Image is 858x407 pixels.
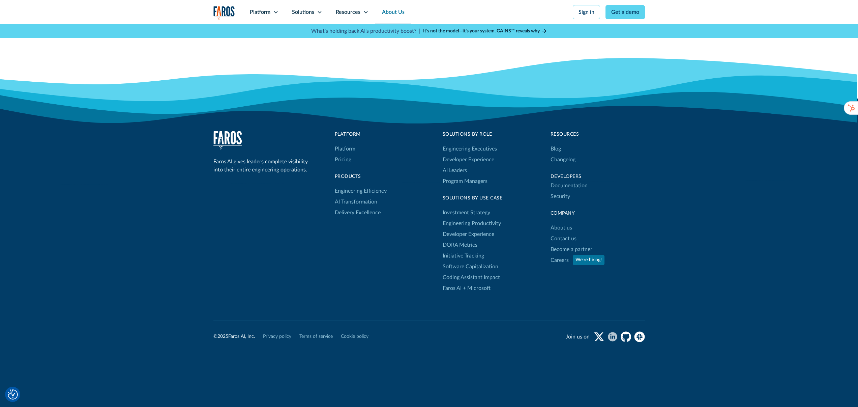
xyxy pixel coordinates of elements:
[335,143,355,154] a: Platform
[551,233,576,244] a: Contact us
[443,261,498,272] a: Software Capitalization
[573,5,600,19] a: Sign in
[551,131,645,138] div: Resources
[250,8,270,16] div: Platform
[551,191,570,202] a: Security
[551,143,561,154] a: Blog
[605,5,645,19] a: Get a demo
[213,158,311,174] div: Faros AI gives leaders complete visibility into their entire engineering operations.
[299,333,333,340] a: Terms of service
[575,256,602,264] div: We're hiring!
[213,6,235,20] a: home
[594,331,604,342] a: twitter
[551,244,592,255] a: Become a partner
[336,8,360,16] div: Resources
[335,131,387,138] div: Platform
[443,218,501,229] a: Engineering Productivity
[443,272,500,283] a: Coding Assistant Impact
[443,131,497,138] div: Solutions by Role
[443,229,494,240] a: Developer Experience
[213,333,255,340] div: © Faros AI, Inc.
[443,154,494,165] a: Developer Experience
[8,389,18,400] button: Cookie Settings
[621,331,631,342] a: github
[551,255,569,266] a: Careers
[263,333,291,340] a: Privacy policy
[335,196,377,207] a: AI Transformation
[551,154,575,165] a: Changelog
[443,176,497,187] a: Program Managers
[443,240,477,250] a: DORA Metrics
[213,6,235,20] img: Logo of the analytics and reporting company Faros.
[443,250,484,261] a: Initiative Tracking
[443,207,490,218] a: Investment Strategy
[213,131,242,150] img: Faros Logo White
[551,210,645,217] div: Company
[551,180,588,191] a: Documentation
[566,333,590,341] div: Join us on
[213,131,242,150] a: home
[335,173,387,180] div: products
[551,173,645,180] div: Developers
[607,331,618,342] a: linkedin
[423,29,540,33] strong: It’s not the model—it’s your system. GAINS™ reveals why
[311,27,420,35] p: What's holding back AI's productivity boost? |
[443,283,491,294] a: Faros AI + Microsoft
[217,334,228,339] span: 2025
[335,154,351,165] a: Pricing
[443,143,497,154] a: Engineering Executives
[551,222,572,233] a: About us
[335,186,387,196] a: Engineering Efficiency
[292,8,314,16] div: Solutions
[423,28,547,35] a: It’s not the model—it’s your system. GAINS™ reveals why
[634,331,645,342] a: slack community
[341,333,368,340] a: Cookie policy
[443,195,503,202] div: Solutions By Use Case
[335,207,381,218] a: Delivery Excellence
[443,165,467,176] a: AI Leaders
[8,389,18,400] img: Revisit consent button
